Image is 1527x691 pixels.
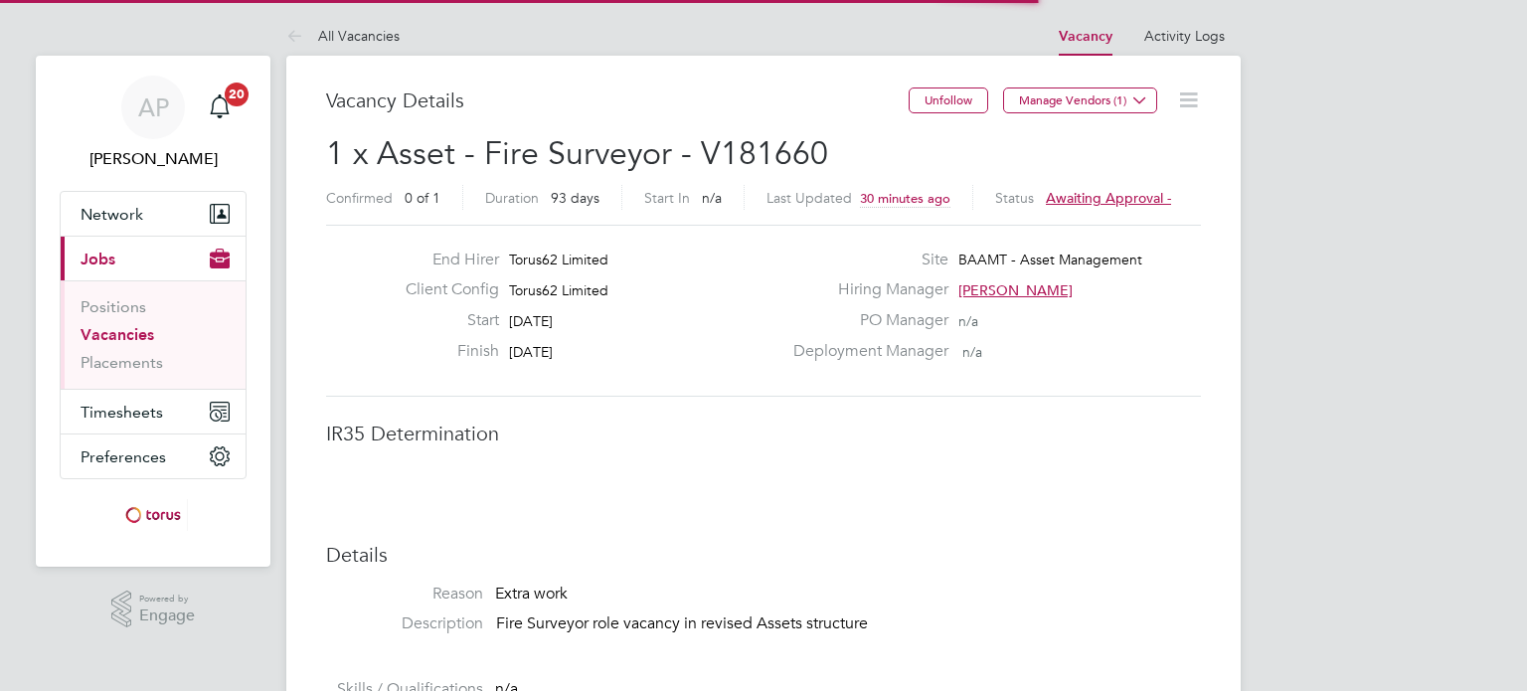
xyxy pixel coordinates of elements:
[509,281,608,299] span: Torus62 Limited
[326,134,828,173] span: 1 x Asset - Fire Surveyor - V181660
[1003,87,1157,113] button: Manage Vendors (1)
[326,421,1201,446] h3: IR35 Determination
[326,87,909,113] h3: Vacancy Details
[61,192,246,236] button: Network
[81,325,154,344] a: Vacancies
[781,250,948,270] label: Site
[509,343,553,361] span: [DATE]
[958,251,1142,268] span: BAAMT - Asset Management
[225,83,249,106] span: 20
[286,27,400,45] a: All Vacancies
[326,542,1201,568] h3: Details
[326,584,483,605] label: Reason
[1144,27,1225,45] a: Activity Logs
[81,205,143,224] span: Network
[36,56,270,567] nav: Main navigation
[81,297,146,316] a: Positions
[860,190,950,207] span: 30 minutes ago
[766,189,852,207] label: Last Updated
[390,310,499,331] label: Start
[138,94,169,120] span: AP
[958,312,978,330] span: n/a
[781,279,948,300] label: Hiring Manager
[60,499,247,531] a: Go to home page
[509,251,608,268] span: Torus62 Limited
[60,147,247,171] span: Andy Pope
[962,343,982,361] span: n/a
[405,189,440,207] span: 0 of 1
[200,76,240,139] a: 20
[485,189,539,207] label: Duration
[326,613,483,634] label: Description
[1046,189,1171,207] span: Awaiting approval -
[139,591,195,607] span: Powered by
[390,250,499,270] label: End Hirer
[81,447,166,466] span: Preferences
[81,353,163,372] a: Placements
[644,189,690,207] label: Start In
[995,189,1034,207] label: Status
[111,591,196,628] a: Powered byEngage
[60,76,247,171] a: AP[PERSON_NAME]
[326,189,393,207] label: Confirmed
[702,189,722,207] span: n/a
[909,87,988,113] button: Unfollow
[495,584,568,604] span: Extra work
[1059,28,1112,45] a: Vacancy
[390,279,499,300] label: Client Config
[61,280,246,389] div: Jobs
[61,390,246,433] button: Timesheets
[61,237,246,280] button: Jobs
[390,341,499,362] label: Finish
[139,607,195,624] span: Engage
[958,281,1073,299] span: [PERSON_NAME]
[118,499,188,531] img: torus-logo-retina.png
[781,341,948,362] label: Deployment Manager
[496,613,1201,634] p: Fire Surveyor role vacancy in revised Assets structure
[551,189,599,207] span: 93 days
[61,434,246,478] button: Preferences
[81,250,115,268] span: Jobs
[509,312,553,330] span: [DATE]
[81,403,163,422] span: Timesheets
[781,310,948,331] label: PO Manager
